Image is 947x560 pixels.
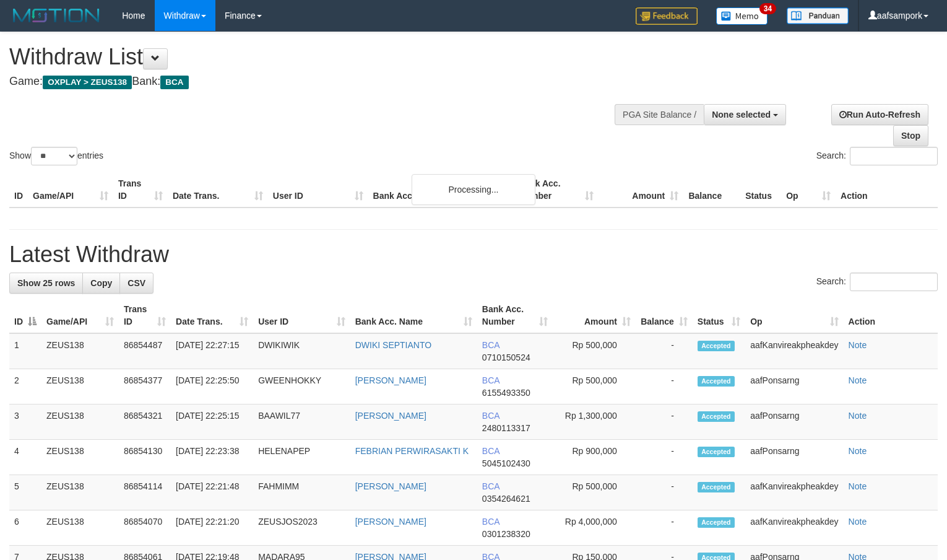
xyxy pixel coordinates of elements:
[712,110,771,120] span: None selected
[514,172,599,208] th: Bank Acc. Number
[41,298,119,333] th: Game/API: activate to sort column ascending
[482,388,530,398] span: Copy 6155493350 to clipboard
[41,510,119,546] td: ZEUS138
[683,172,740,208] th: Balance
[553,510,636,546] td: Rp 4,000,000
[171,369,253,405] td: [DATE] 22:25:50
[119,273,154,294] a: CSV
[849,375,867,385] a: Note
[745,475,843,510] td: aafKanvireakpheakdey
[482,529,530,539] span: Copy 0301238320 to clipboard
[849,411,867,421] a: Note
[849,340,867,350] a: Note
[171,298,253,333] th: Date Trans.: activate to sort column ascending
[355,411,426,421] a: [PERSON_NAME]
[171,475,253,510] td: [DATE] 22:21:48
[477,298,553,333] th: Bank Acc. Number: activate to sort column ascending
[482,494,530,504] span: Copy 0354264621 to clipboard
[745,333,843,369] td: aafKanvireakpheakdey
[41,440,119,475] td: ZEUS138
[831,104,928,125] a: Run Auto-Refresh
[759,3,776,14] span: 34
[355,446,469,456] a: FEBRIAN PERWIRASAKTI K
[253,475,350,510] td: FAHMIMM
[9,273,83,294] a: Show 25 rows
[698,517,735,528] span: Accepted
[636,333,693,369] td: -
[698,411,735,422] span: Accepted
[9,6,103,25] img: MOTION_logo.png
[9,298,41,333] th: ID: activate to sort column descending
[482,352,530,362] span: Copy 0710150524 to clipboard
[41,369,119,405] td: ZEUS138
[636,510,693,546] td: -
[9,440,41,475] td: 4
[82,273,120,294] a: Copy
[787,7,849,24] img: panduan.png
[745,510,843,546] td: aafKanvireakpheakdey
[716,7,768,25] img: Button%20Memo.svg
[113,172,168,208] th: Trans ID
[41,405,119,440] td: ZEUS138
[745,405,843,440] td: aafPonsarng
[740,172,781,208] th: Status
[253,510,350,546] td: ZEUSJOS2023
[253,440,350,475] td: HELENAPEP
[119,405,171,440] td: 86854321
[41,475,119,510] td: ZEUS138
[9,147,103,165] label: Show entries
[350,298,477,333] th: Bank Acc. Name: activate to sort column ascending
[553,298,636,333] th: Amount: activate to sort column ascending
[171,440,253,475] td: [DATE] 22:23:38
[698,447,735,457] span: Accepted
[355,340,431,350] a: DWIKI SEPTIANTO
[816,147,938,165] label: Search:
[355,481,426,491] a: [PERSON_NAME]
[482,423,530,433] span: Copy 2480113317 to clipboard
[253,333,350,369] td: DWIKIWIK
[844,298,938,333] th: Action
[119,510,171,546] td: 86854070
[9,333,41,369] td: 1
[9,475,41,510] td: 5
[482,481,499,491] span: BCA
[599,172,683,208] th: Amount
[355,375,426,385] a: [PERSON_NAME]
[482,446,499,456] span: BCA
[698,341,735,351] span: Accepted
[836,172,938,208] th: Action
[119,369,171,405] td: 86854377
[893,125,928,146] a: Stop
[31,147,77,165] select: Showentries
[636,7,698,25] img: Feedback.jpg
[482,517,499,527] span: BCA
[9,172,28,208] th: ID
[850,147,938,165] input: Search:
[90,278,112,288] span: Copy
[553,475,636,510] td: Rp 500,000
[849,481,867,491] a: Note
[171,333,253,369] td: [DATE] 22:27:15
[253,405,350,440] td: BAAWIL77
[816,273,938,291] label: Search:
[253,298,350,333] th: User ID: activate to sort column ascending
[43,76,132,89] span: OXPLAY > ZEUS138
[412,174,535,205] div: Processing...
[119,440,171,475] td: 86854130
[9,510,41,546] td: 6
[698,482,735,492] span: Accepted
[9,76,619,88] h4: Game: Bank:
[268,172,368,208] th: User ID
[781,172,836,208] th: Op
[368,172,514,208] th: Bank Acc. Name
[9,369,41,405] td: 2
[9,45,619,69] h1: Withdraw List
[253,369,350,405] td: GWEENHOKKY
[119,298,171,333] th: Trans ID: activate to sort column ascending
[849,446,867,456] a: Note
[704,104,786,125] button: None selected
[553,440,636,475] td: Rp 900,000
[553,333,636,369] td: Rp 500,000
[849,517,867,527] a: Note
[168,172,268,208] th: Date Trans.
